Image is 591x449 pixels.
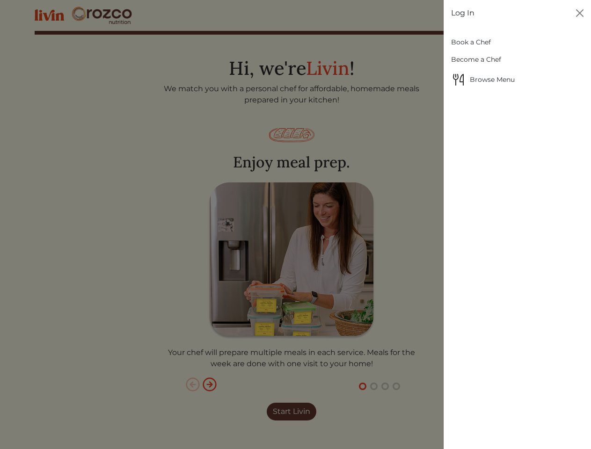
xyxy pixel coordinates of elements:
a: Become a Chef [451,51,584,68]
button: Close [572,6,587,21]
span: Browse Menu [451,72,584,87]
a: Log In [451,7,474,19]
img: Browse Menu [451,72,466,87]
a: Browse MenuBrowse Menu [451,68,584,91]
a: Book a Chef [451,34,584,51]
